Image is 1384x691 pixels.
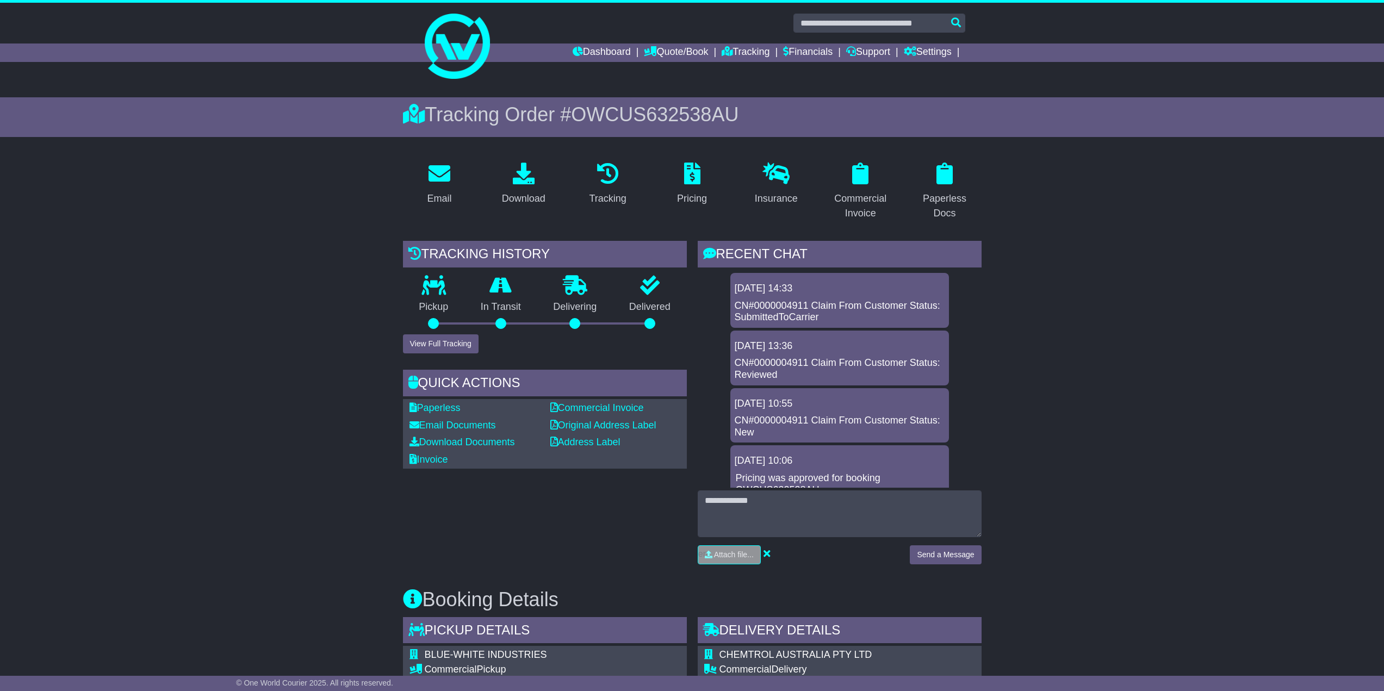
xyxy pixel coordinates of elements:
[403,241,687,270] div: Tracking history
[403,370,687,399] div: Quick Actions
[403,301,465,313] p: Pickup
[735,340,945,352] div: [DATE] 13:36
[550,402,644,413] a: Commercial Invoice
[735,357,945,381] div: CN#0000004911 Claim From Customer Status: Reviewed
[719,649,872,660] span: CHEMTROL AUSTRALIA PTY LTD
[425,664,634,676] div: Pickup
[409,437,515,447] a: Download Documents
[409,420,496,431] a: Email Documents
[735,415,945,438] div: CN#0000004911 Claim From Customer Status: New
[755,191,798,206] div: Insurance
[502,191,545,206] div: Download
[670,159,714,210] a: Pricing
[783,43,833,62] a: Financials
[236,678,393,687] span: © One World Courier 2025. All rights reserved.
[464,301,537,313] p: In Transit
[403,334,479,353] button: View Full Tracking
[735,455,945,467] div: [DATE] 10:06
[550,420,656,431] a: Original Address Label
[582,159,633,210] a: Tracking
[550,437,620,447] a: Address Label
[736,472,944,496] p: Pricing was approved for booking OWCUS632538AU.
[910,545,981,564] button: Send a Message
[698,617,982,646] div: Delivery Details
[824,159,897,225] a: Commercial Invoice
[722,43,769,62] a: Tracking
[573,43,631,62] a: Dashboard
[735,283,945,295] div: [DATE] 14:33
[735,300,945,323] div: CN#0000004911 Claim From Customer Status: SubmittedToCarrier
[589,191,626,206] div: Tracking
[409,402,461,413] a: Paperless
[571,103,738,126] span: OWCUS632538AU
[719,664,772,675] span: Commercial
[613,301,687,313] p: Delivered
[425,649,547,660] span: BLUE-WHITE INDUSTRIES
[409,454,448,465] a: Invoice
[677,191,707,206] div: Pricing
[537,301,613,313] p: Delivering
[735,398,945,410] div: [DATE] 10:55
[425,664,477,675] span: Commercial
[908,159,982,225] a: Paperless Docs
[831,191,890,221] div: Commercial Invoice
[420,159,458,210] a: Email
[403,617,687,646] div: Pickup Details
[698,241,982,270] div: RECENT CHAT
[915,191,975,221] div: Paperless Docs
[495,159,553,210] a: Download
[644,43,708,62] a: Quote/Book
[719,664,929,676] div: Delivery
[904,43,952,62] a: Settings
[748,159,805,210] a: Insurance
[403,589,982,611] h3: Booking Details
[846,43,890,62] a: Support
[403,103,982,126] div: Tracking Order #
[427,191,451,206] div: Email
